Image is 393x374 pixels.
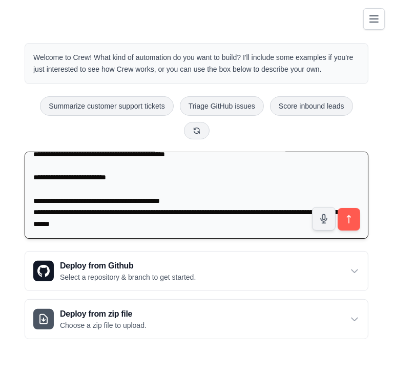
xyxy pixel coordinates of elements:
h3: Deploy from zip file [60,308,147,320]
p: Choose a zip file to upload. [60,320,147,330]
p: Select a repository & branch to get started. [60,272,196,282]
iframe: Chat Widget [342,325,393,374]
button: Triage GitHub issues [180,96,264,116]
button: Summarize customer support tickets [40,96,173,116]
button: Toggle navigation [363,8,385,30]
button: Score inbound leads [270,96,353,116]
p: Welcome to Crew! What kind of automation do you want to build? I'll include some examples if you'... [33,52,360,75]
h3: Deploy from Github [60,260,196,272]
